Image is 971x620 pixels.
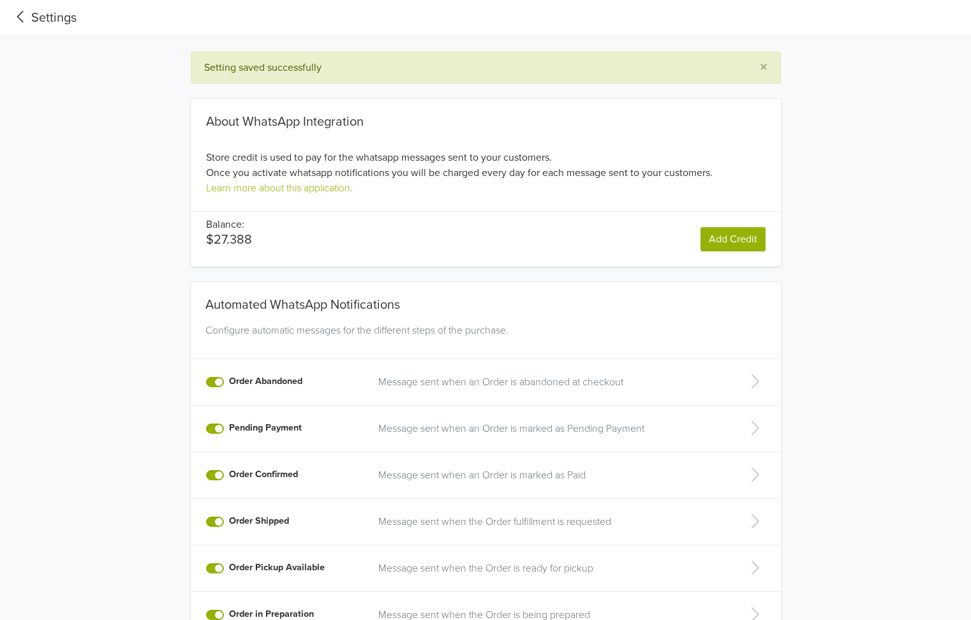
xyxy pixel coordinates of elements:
a: Message sent when an Order is abandoned at checkout [378,374,721,390]
span: × [760,58,767,77]
label: Order Abandoned [229,374,302,388]
div: Store credit is used to pay for the whatsapp messages sent to your customers. Once you activate w... [191,114,781,196]
label: Pending Payment [229,421,302,435]
label: Order Pickup Available [229,561,325,575]
a: Learn more about this application. [206,182,353,195]
a: Settings [10,8,77,27]
label: Order Shipped [229,514,289,528]
a: Message sent when the Order is ready for pickup [378,561,721,576]
p: Balance: [206,217,252,232]
div: Configure automatic messages for the different steps of the purchase. [200,323,771,353]
label: Order Confirmed [229,468,298,482]
a: Message sent when an Order is marked as Pending Payment [378,421,721,436]
a: Message sent when an Order is marked as Paid [378,468,721,483]
a: Message sent when the Order fulfillment is requested [378,514,721,529]
p: $27.388 [206,232,252,247]
div: Automated WhatsApp Notifications [200,282,771,318]
a: Add Credit [700,227,766,251]
div: About WhatsApp Integration [206,114,766,129]
div: Setting saved successfully [204,60,739,75]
